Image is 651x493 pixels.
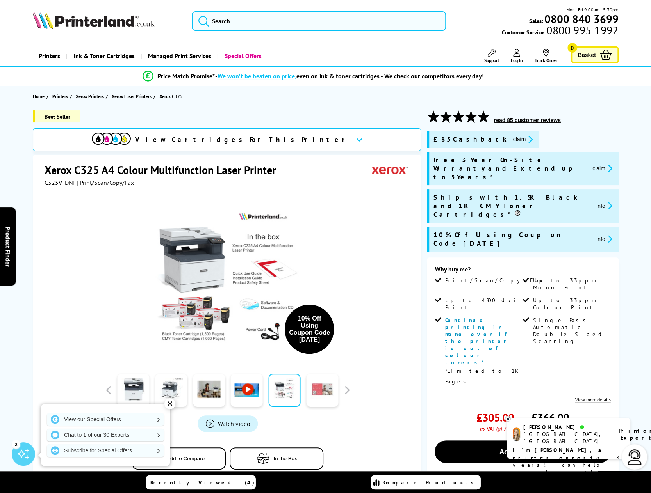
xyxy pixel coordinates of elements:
a: View our Special Offers [47,413,164,426]
a: Add to Basket [435,440,610,463]
img: user-headset-light.svg [627,449,642,465]
span: Add to Compare [167,456,205,461]
a: Xerox Printers [76,92,106,100]
span: Xerox C325 [159,92,183,100]
a: Managed Print Services [141,46,217,66]
span: Up to 4800 dpi Print [445,297,521,311]
a: Log In [511,49,523,63]
span: Up to 33ppm Mono Print [533,277,609,291]
span: Basket [578,50,596,60]
span: Recently Viewed (4) [150,479,255,486]
img: Xerox [372,163,408,177]
a: Track Order [535,49,557,63]
img: amy-livechat.png [513,427,520,441]
a: Recently Viewed (4) [146,475,256,489]
span: 0800 995 1992 [545,27,618,34]
a: Xerox Laser Printers [112,92,153,100]
span: Free 3 Year On-Site Warranty and Extend up to 5 Years* [433,156,586,181]
span: Watch video [218,420,250,427]
span: ex VAT @ 20% [480,425,514,433]
span: Home [33,92,45,100]
a: 0800 840 3699 [543,15,619,23]
span: Continue printing in mono even if the printer is out of colour toners* [445,317,510,366]
a: Compare Products [371,475,481,489]
a: View more details [575,397,611,403]
span: Ink & Toner Cartridges [73,46,135,66]
button: In the Box [230,447,323,470]
span: Printers [52,92,68,100]
span: Price Match Promise* [157,72,215,80]
h1: Xerox C325 A4 Colour Multifunction Laser Printer [45,163,284,177]
a: Ink & Toner Cartridges [66,46,141,66]
img: cmyk-icon.svg [92,133,131,145]
span: Product Finder [4,227,12,267]
span: Support [484,57,499,63]
span: Customer Service: [502,27,618,36]
div: 10% Off Using Coupon Code [DATE] [289,315,330,343]
button: promo-description [590,164,615,173]
div: [GEOGRAPHIC_DATA], [GEOGRAPHIC_DATA] [523,431,609,445]
a: Printerland Logo [33,12,182,30]
span: Compare Products [383,479,478,486]
span: Print/Scan/Copy/Fax [445,277,545,284]
span: Sales: [529,17,543,25]
a: Home [33,92,46,100]
span: Single Pass Automatic Double Sided Scanning [533,317,609,345]
span: Ships with 1.5K Black and 1K CMY Toner Cartridges* [433,193,590,219]
span: 10% Off Using Coupon Code [DATE] [433,231,590,248]
span: £366.00 [532,410,569,425]
span: Log In [511,57,523,63]
span: Mon - Fri 9:00am - 5:30pm [566,6,619,13]
a: Printers [52,92,70,100]
a: Xerox C325 [159,92,185,100]
a: Support [484,49,499,63]
span: Up to 33ppm Colour Print [533,297,609,311]
div: ✕ [164,398,175,409]
div: Why buy me? [435,265,610,277]
span: Xerox Laser Printers [112,92,152,100]
img: Xerox C325 Thumbnail [151,202,304,355]
a: Subscribe for Special Offers [47,444,164,457]
span: View Cartridges For This Printer [135,135,350,144]
b: I'm [PERSON_NAME], a printer expert [513,447,604,461]
button: Add to Compare [132,447,226,470]
a: Printers [33,46,66,66]
span: We won’t be beaten on price, [217,72,296,80]
button: read 85 customer reviews [491,117,563,124]
button: promo-description [594,234,615,243]
input: Search [192,11,446,31]
a: Basket 0 [571,46,619,63]
span: £35 Cashback [433,135,507,144]
button: promo-description [510,135,535,144]
b: 0800 840 3699 [544,12,619,26]
p: of 8 years! I can help you choose the right product [513,447,624,484]
span: | Print/Scan/Copy/Fax [77,179,134,186]
a: Product_All_Videos [198,415,258,432]
button: promo-description [594,201,615,210]
a: Special Offers [217,46,268,66]
span: 0 [567,43,577,53]
li: modal_Promise [17,69,610,83]
div: - even on ink & toner cartridges - We check our competitors every day! [215,72,483,80]
a: Chat to 1 of our 30 Experts [47,429,164,441]
span: C325V_DNI [45,179,75,186]
div: 2 [12,440,20,448]
div: [PERSON_NAME] [523,424,609,431]
span: £305.00 [476,410,514,425]
p: *Limited to 1K Pages [445,366,521,387]
span: Best Seller [33,110,80,122]
img: Printerland Logo [33,12,155,29]
span: Xerox Printers [76,92,104,100]
span: In the Box [273,456,297,461]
